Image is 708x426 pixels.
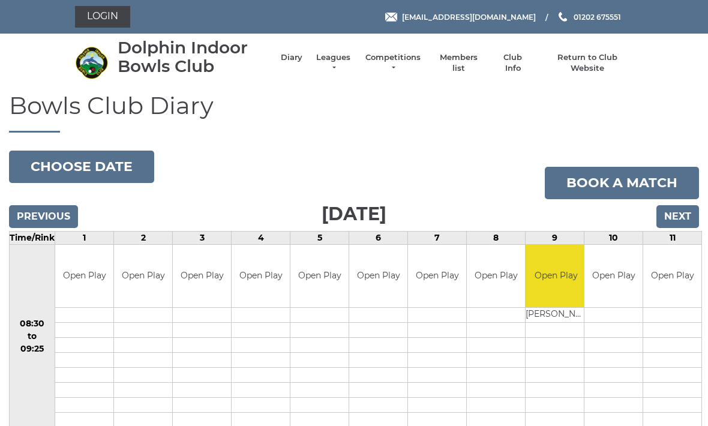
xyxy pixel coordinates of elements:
img: Dolphin Indoor Bowls Club [75,46,108,79]
td: Time/Rink [10,231,55,244]
td: [PERSON_NAME] [526,308,586,323]
td: 8 [467,231,526,244]
div: Dolphin Indoor Bowls Club [118,38,269,76]
a: Members list [433,52,483,74]
a: Return to Club Website [542,52,633,74]
td: Open Play [349,245,407,308]
td: 11 [643,231,702,244]
td: 6 [349,231,408,244]
h1: Bowls Club Diary [9,92,699,133]
img: Email [385,13,397,22]
td: 5 [290,231,349,244]
td: Open Play [643,245,701,308]
td: Open Play [584,245,643,308]
a: Competitions [364,52,422,74]
span: 01202 675551 [574,12,621,21]
td: Open Play [467,245,525,308]
td: 4 [232,231,290,244]
td: 3 [173,231,232,244]
a: Leagues [314,52,352,74]
td: Open Play [526,245,586,308]
a: Email [EMAIL_ADDRESS][DOMAIN_NAME] [385,11,536,23]
td: 2 [114,231,173,244]
a: Club Info [496,52,530,74]
button: Choose date [9,151,154,183]
td: Open Play [173,245,231,308]
td: 1 [55,231,114,244]
span: [EMAIL_ADDRESS][DOMAIN_NAME] [402,12,536,21]
td: Open Play [114,245,172,308]
td: Open Play [232,245,290,308]
input: Previous [9,205,78,228]
input: Next [656,205,699,228]
td: Open Play [408,245,466,308]
td: Open Play [290,245,349,308]
td: Open Play [55,245,113,308]
td: 9 [526,231,584,244]
a: Login [75,6,130,28]
td: 7 [408,231,467,244]
td: 10 [584,231,643,244]
a: Diary [281,52,302,63]
img: Phone us [559,12,567,22]
a: Book a match [545,167,699,199]
a: Phone us 01202 675551 [557,11,621,23]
